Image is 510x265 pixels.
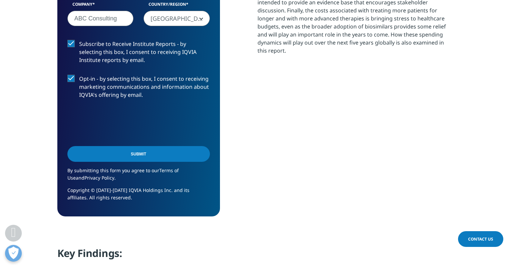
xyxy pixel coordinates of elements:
[468,236,493,242] span: Contact Us
[57,247,453,265] h4: Key Findings:
[67,40,210,68] label: Subscribe to Receive Institute Reports - by selecting this box, I consent to receiving IQVIA Inst...
[144,1,210,11] label: Country/Region
[67,167,210,187] p: By submitting this form you agree to our and .
[67,1,134,11] label: Company
[67,187,210,206] p: Copyright © [DATE]-[DATE] IQVIA Holdings Inc. and its affiliates. All rights reserved.
[458,231,503,247] a: Contact Us
[144,11,210,26] span: China
[84,175,114,181] a: Privacy Policy
[67,146,210,162] input: Submit
[144,11,210,26] span: China
[67,75,210,103] label: Opt-in - by selecting this box, I consent to receiving marketing communications and information a...
[67,110,169,136] iframe: reCAPTCHA
[5,245,22,262] button: 打开偏好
